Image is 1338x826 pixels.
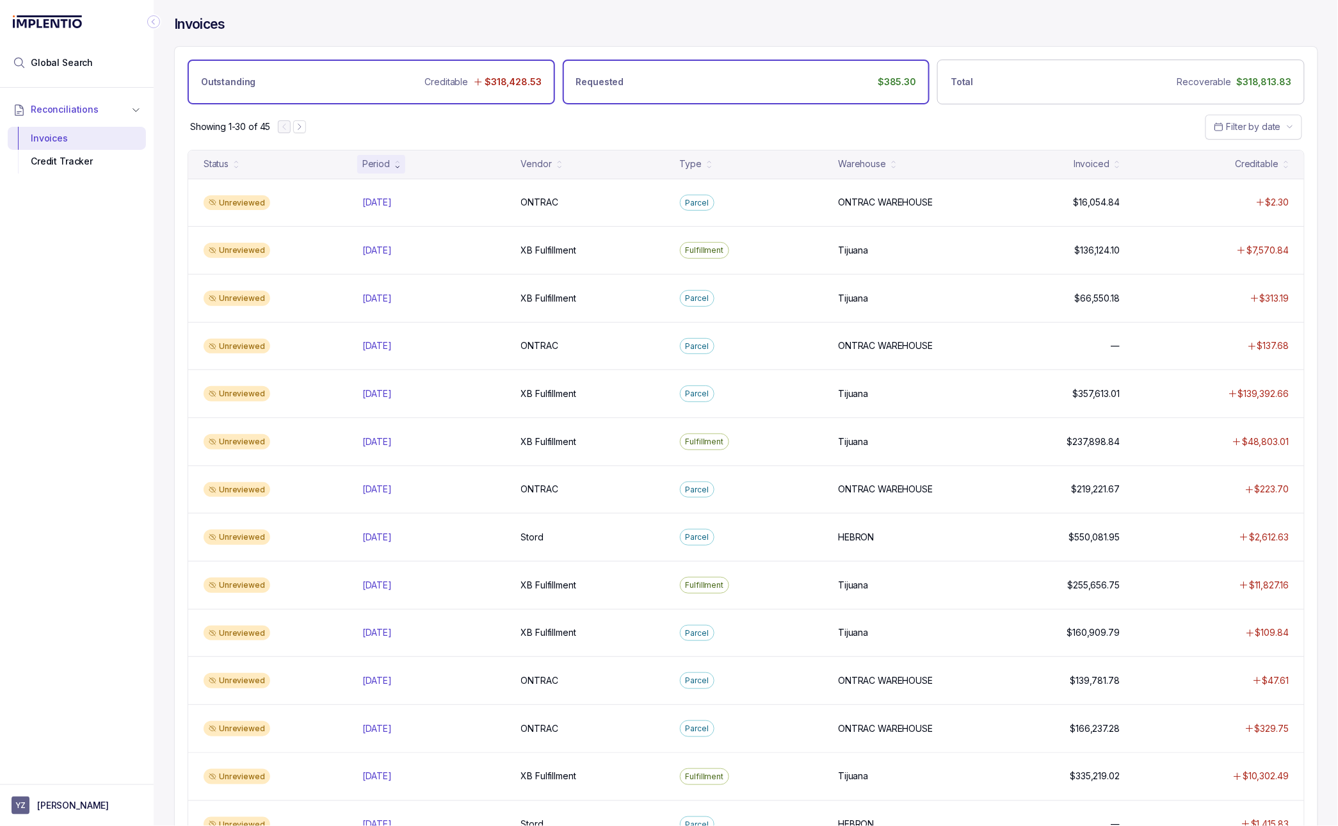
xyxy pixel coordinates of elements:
[31,56,93,69] span: Global Search
[521,579,576,592] p: XB Fulfillment
[838,722,933,735] p: ONTRAC WAREHOUSE
[1177,76,1231,88] p: Recoverable
[1205,115,1302,139] button: Date Range Picker
[204,769,270,784] div: Unreviewed
[680,158,702,170] div: Type
[362,483,392,496] p: [DATE]
[201,76,255,88] p: Outstanding
[838,626,868,639] p: Tijuana
[425,76,469,88] p: Creditable
[18,150,136,173] div: Credit Tracker
[686,579,724,592] p: Fulfillment
[1111,339,1120,352] p: —
[838,339,933,352] p: ONTRAC WAREHOUSE
[1074,196,1120,209] p: $16,054.84
[204,626,270,641] div: Unreviewed
[362,339,392,352] p: [DATE]
[362,196,392,209] p: [DATE]
[1242,435,1289,448] p: $48,803.01
[1074,158,1109,170] div: Invoiced
[838,770,868,782] p: Tijuana
[1075,292,1120,305] p: $66,550.18
[204,530,270,545] div: Unreviewed
[362,722,392,735] p: [DATE]
[686,244,724,257] p: Fulfillment
[838,158,886,170] div: Warehouse
[686,531,709,544] p: Parcel
[521,674,558,687] p: ONTRAC
[1246,244,1289,257] p: $7,570.84
[1214,120,1281,133] search: Date Range Picker
[362,626,392,639] p: [DATE]
[576,76,624,88] p: Requested
[838,435,868,448] p: Tijuana
[362,158,390,170] div: Period
[1068,579,1120,592] p: $255,656.75
[521,196,558,209] p: ONTRAC
[1249,579,1289,592] p: $11,827.16
[1070,770,1120,782] p: $335,219.02
[8,95,146,124] button: Reconciliations
[1257,339,1289,352] p: $137.68
[1237,76,1291,88] p: $318,813.83
[31,103,99,116] span: Reconciliations
[951,76,973,88] p: Total
[521,483,558,496] p: ONTRAC
[1255,626,1289,639] p: $109.84
[1073,387,1120,400] p: $357,613.01
[1069,531,1120,544] p: $550,081.95
[521,531,544,544] p: Stord
[174,15,225,33] h4: Invoices
[521,435,576,448] p: XB Fulfillment
[362,387,392,400] p: [DATE]
[1249,531,1289,544] p: $2,612.63
[521,339,558,352] p: ONTRAC
[1243,770,1289,782] p: $10,302.49
[521,770,576,782] p: XB Fulfillment
[37,799,109,812] p: [PERSON_NAME]
[190,120,270,133] div: Remaining page entries
[838,196,933,209] p: ONTRAC WAREHOUSE
[1227,121,1281,132] span: Filter by date
[838,244,868,257] p: Tijuana
[204,386,270,401] div: Unreviewed
[204,578,270,593] div: Unreviewed
[204,339,270,354] div: Unreviewed
[204,158,229,170] div: Status
[838,483,933,496] p: ONTRAC WAREHOUSE
[521,292,576,305] p: XB Fulfillment
[1238,387,1289,400] p: $139,392.66
[838,387,868,400] p: Tijuana
[362,531,392,544] p: [DATE]
[146,14,161,29] div: Collapse Icon
[204,482,270,498] div: Unreviewed
[1075,244,1120,257] p: $136,124.10
[838,292,868,305] p: Tijuana
[1262,674,1289,687] p: $47.61
[1067,626,1120,639] p: $160,909.79
[1070,674,1120,687] p: $139,781.78
[1067,435,1120,448] p: $237,898.84
[12,797,142,814] button: User initials[PERSON_NAME]
[686,387,709,400] p: Parcel
[204,434,270,449] div: Unreviewed
[838,531,874,544] p: HEBRON
[204,721,270,736] div: Unreviewed
[362,292,392,305] p: [DATE]
[362,674,392,687] p: [DATE]
[521,626,576,639] p: XB Fulfillment
[1260,292,1289,305] p: $313.19
[1255,722,1289,735] p: $329.75
[1070,722,1120,735] p: $166,237.28
[686,483,709,496] p: Parcel
[190,120,270,133] p: Showing 1-30 of 45
[204,291,270,306] div: Unreviewed
[686,627,709,640] p: Parcel
[362,579,392,592] p: [DATE]
[12,797,29,814] span: User initials
[362,770,392,782] p: [DATE]
[1266,196,1289,209] p: $2.30
[362,435,392,448] p: [DATE]
[204,195,270,211] div: Unreviewed
[686,340,709,353] p: Parcel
